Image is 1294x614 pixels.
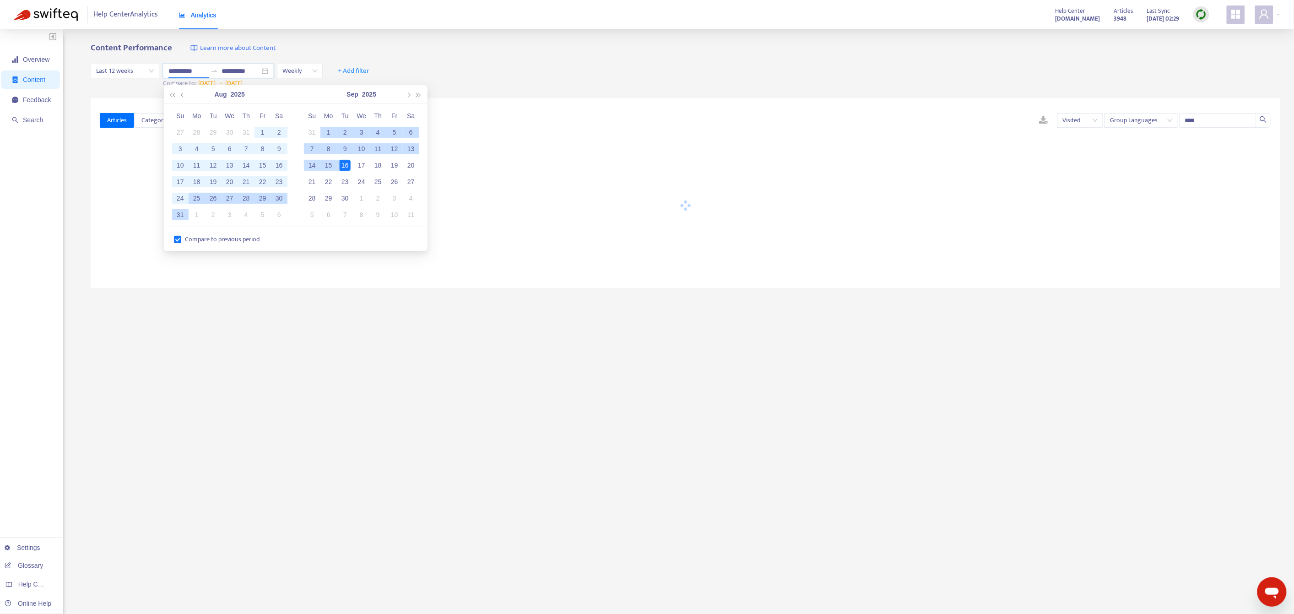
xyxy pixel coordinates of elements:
[331,64,376,78] button: + Add filter
[254,174,271,190] td: 2025-08-22
[323,176,334,187] div: 22
[5,562,43,569] a: Glossary
[224,176,235,187] div: 20
[224,143,235,154] div: 6
[282,64,317,78] span: Weekly
[353,141,370,157] td: 2025-09-10
[175,127,186,138] div: 27
[211,67,218,75] span: to
[386,108,403,124] th: Fr
[337,206,353,223] td: 2025-10-07
[189,108,205,124] th: Mo
[241,176,252,187] div: 21
[304,157,320,174] td: 2025-09-14
[353,124,370,141] td: 2025-09-03
[389,209,400,220] div: 10
[307,209,318,220] div: 5
[370,141,386,157] td: 2025-09-11
[254,141,271,157] td: 2025-08-08
[96,64,154,78] span: Last 12 weeks
[208,127,219,138] div: 29
[1147,6,1170,16] span: Last Sync
[271,124,287,141] td: 2025-08-02
[172,174,189,190] td: 2025-08-17
[205,124,222,141] td: 2025-07-29
[1259,9,1270,20] span: user
[1114,6,1133,16] span: Articles
[191,209,202,220] div: 1
[274,209,285,220] div: 6
[23,116,43,124] span: Search
[307,160,318,171] div: 14
[231,85,245,103] button: 2025
[1260,116,1267,123] span: search
[356,143,367,154] div: 10
[175,143,186,154] div: 3
[222,206,238,223] td: 2025-09-03
[403,174,419,190] td: 2025-09-27
[353,190,370,206] td: 2025-10-01
[373,143,384,154] div: 11
[208,160,219,171] div: 12
[222,190,238,206] td: 2025-08-27
[172,124,189,141] td: 2025-07-27
[323,193,334,204] div: 29
[340,143,351,154] div: 9
[257,143,268,154] div: 8
[100,113,134,128] button: Articles
[386,124,403,141] td: 2025-09-05
[141,115,171,125] span: Categories
[190,43,276,54] a: Learn more about Content
[257,176,268,187] div: 22
[386,174,403,190] td: 2025-09-26
[238,141,254,157] td: 2025-08-07
[238,108,254,124] th: Th
[406,127,417,138] div: 6
[1114,14,1127,24] strong: 3948
[353,108,370,124] th: We
[370,206,386,223] td: 2025-10-09
[1056,14,1100,24] strong: [DOMAIN_NAME]
[304,108,320,124] th: Su
[175,176,186,187] div: 17
[307,143,318,154] div: 7
[172,108,189,124] th: Su
[1147,14,1180,24] strong: [DATE] 02:29
[403,124,419,141] td: 2025-09-06
[1056,6,1086,16] span: Help Center
[222,157,238,174] td: 2025-08-13
[271,206,287,223] td: 2025-09-06
[406,193,417,204] div: 4
[307,193,318,204] div: 28
[208,193,219,204] div: 26
[356,160,367,171] div: 17
[389,176,400,187] div: 26
[222,174,238,190] td: 2025-08-20
[370,124,386,141] td: 2025-09-04
[222,108,238,124] th: We
[320,206,337,223] td: 2025-10-06
[191,160,202,171] div: 11
[205,174,222,190] td: 2025-08-19
[23,96,51,103] span: Feedback
[189,206,205,223] td: 2025-09-01
[271,141,287,157] td: 2025-08-09
[307,127,318,138] div: 31
[208,209,219,220] div: 2
[200,43,276,54] span: Learn more about Content
[1257,577,1287,607] iframe: Button to launch messaging window
[5,600,51,607] a: Online Help
[337,157,353,174] td: 2025-09-16
[1063,114,1098,127] span: Visited
[386,190,403,206] td: 2025-10-03
[257,193,268,204] div: 29
[1110,114,1172,127] span: Group Languages
[403,190,419,206] td: 2025-10-04
[373,127,384,138] div: 4
[337,124,353,141] td: 2025-09-02
[373,176,384,187] div: 25
[94,6,158,23] span: Help Center Analytics
[320,108,337,124] th: Mo
[403,141,419,157] td: 2025-09-13
[205,108,222,124] th: Tu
